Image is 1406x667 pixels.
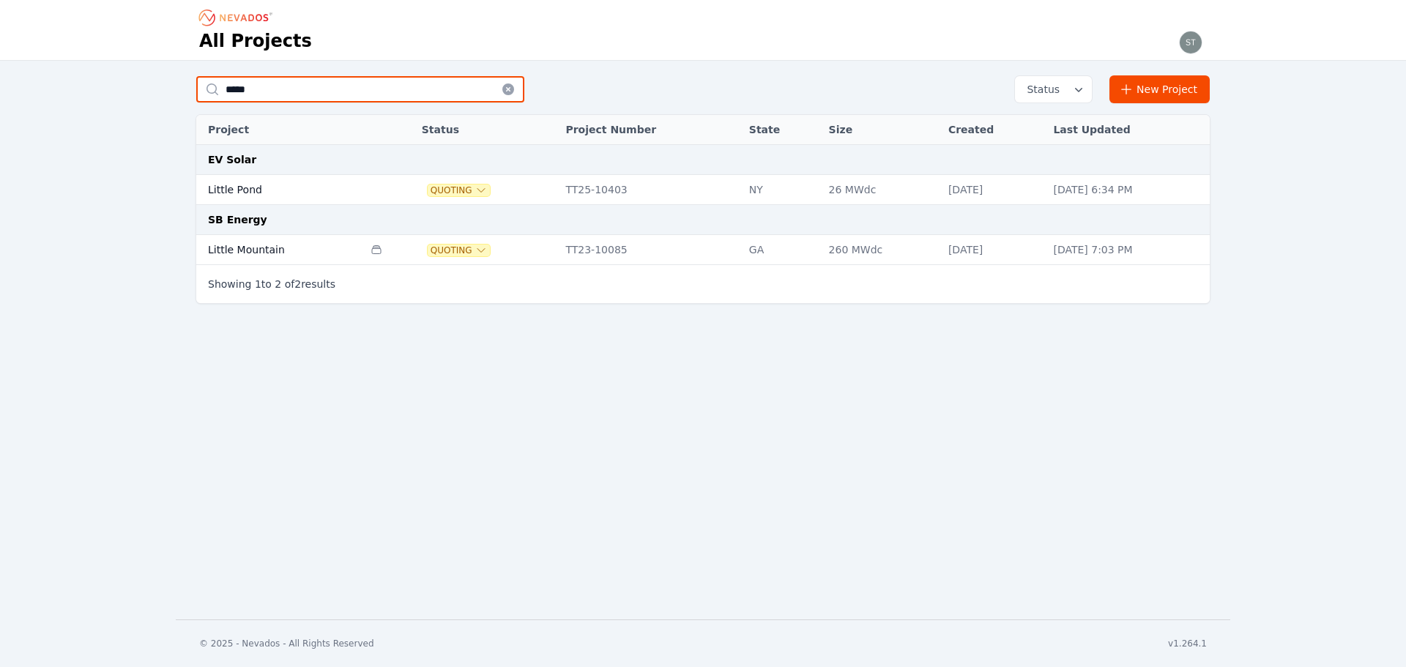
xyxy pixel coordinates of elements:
th: Created [941,115,1046,145]
tr: Little PondQuotingTT25-10403NY26 MWdc[DATE][DATE] 6:34 PM [196,175,1210,205]
td: Little Pond [196,175,363,205]
td: SB Energy [196,205,1210,235]
td: [DATE] 6:34 PM [1046,175,1210,205]
th: State [742,115,822,145]
td: 26 MWdc [822,175,941,205]
td: NY [742,175,822,205]
td: [DATE] [941,175,1046,205]
th: Project Number [558,115,741,145]
div: © 2025 - Nevados - All Rights Reserved [199,638,374,649]
button: Status [1015,76,1092,103]
th: Size [822,115,941,145]
th: Project [196,115,363,145]
th: Status [414,115,559,145]
tr: Little MountainQuotingTT23-10085GA260 MWdc[DATE][DATE] 7:03 PM [196,235,1210,265]
td: [DATE] 7:03 PM [1046,235,1210,265]
td: TT25-10403 [558,175,741,205]
a: New Project [1109,75,1210,103]
td: Little Mountain [196,235,363,265]
button: Quoting [428,185,490,196]
td: [DATE] [941,235,1046,265]
h1: All Projects [199,29,312,53]
td: GA [742,235,822,265]
div: v1.264.1 [1168,638,1207,649]
th: Last Updated [1046,115,1210,145]
span: 2 [294,278,301,290]
nav: Breadcrumb [199,6,277,29]
td: EV Solar [196,145,1210,175]
p: Showing to of results [208,277,335,291]
button: Quoting [428,245,490,256]
img: steve.mustaro@nevados.solar [1179,31,1202,54]
span: 1 [255,278,261,290]
span: Status [1021,82,1060,97]
td: TT23-10085 [558,235,741,265]
td: 260 MWdc [822,235,941,265]
span: 2 [275,278,281,290]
